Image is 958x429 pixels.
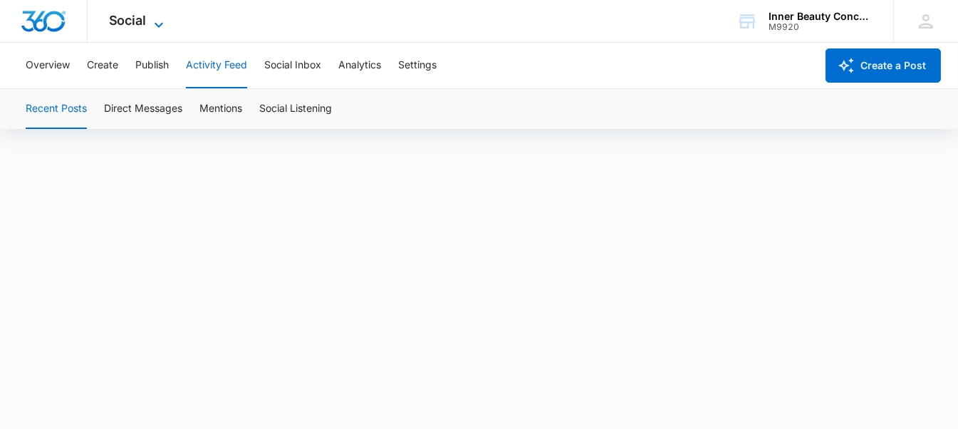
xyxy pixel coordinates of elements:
button: Recent Posts [26,89,87,129]
button: Overview [26,43,70,88]
div: account id [769,22,873,32]
button: Direct Messages [104,89,182,129]
span: Social [109,13,147,28]
button: Mentions [199,89,242,129]
div: account name [769,11,873,22]
button: Settings [398,43,437,88]
button: Social Listening [259,89,332,129]
button: Publish [135,43,169,88]
button: Activity Feed [186,43,247,88]
button: Social Inbox [264,43,321,88]
button: Create a Post [826,48,941,83]
button: Create [87,43,118,88]
button: Analytics [338,43,381,88]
